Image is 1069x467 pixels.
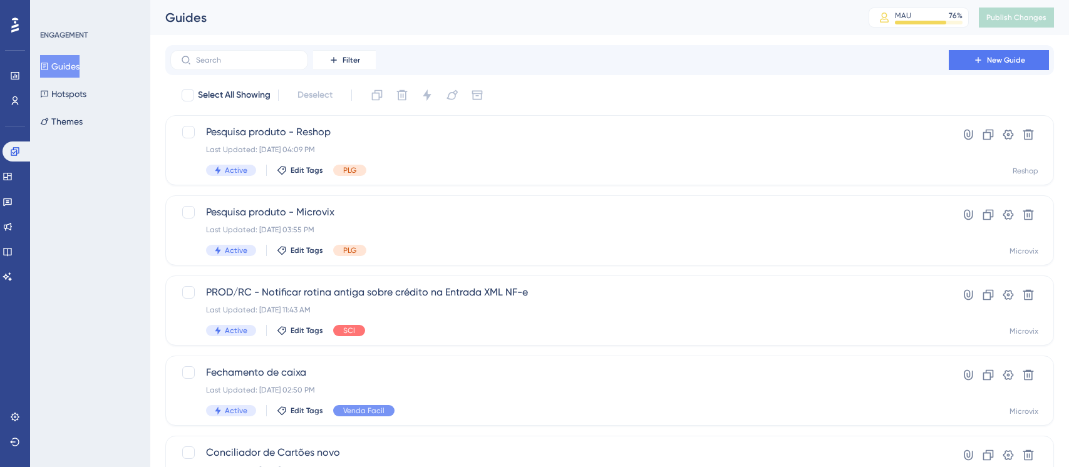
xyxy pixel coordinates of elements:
[986,13,1046,23] span: Publish Changes
[40,110,83,133] button: Themes
[206,145,913,155] div: Last Updated: [DATE] 04:09 PM
[196,56,297,64] input: Search
[343,326,355,336] span: SCI
[313,50,376,70] button: Filter
[277,165,323,175] button: Edit Tags
[277,326,323,336] button: Edit Tags
[286,84,344,106] button: Deselect
[291,406,323,416] span: Edit Tags
[40,30,88,40] div: ENGAGEMENT
[225,245,247,255] span: Active
[277,406,323,416] button: Edit Tags
[291,326,323,336] span: Edit Tags
[1010,246,1038,256] div: Microvix
[343,245,356,255] span: PLG
[206,305,913,315] div: Last Updated: [DATE] 11:43 AM
[277,245,323,255] button: Edit Tags
[206,385,913,395] div: Last Updated: [DATE] 02:50 PM
[343,406,385,416] span: Venda Facil
[40,55,80,78] button: Guides
[343,55,360,65] span: Filter
[343,165,356,175] span: PLG
[987,55,1025,65] span: New Guide
[206,205,913,220] span: Pesquisa produto - Microvix
[979,8,1054,28] button: Publish Changes
[206,125,913,140] span: Pesquisa produto - Reshop
[206,445,913,460] span: Conciliador de Cartões novo
[949,11,963,21] div: 76 %
[291,165,323,175] span: Edit Tags
[40,83,86,105] button: Hotspots
[895,11,911,21] div: MAU
[198,88,271,103] span: Select All Showing
[1010,406,1038,416] div: Microvix
[1013,166,1038,176] div: Reshop
[949,50,1049,70] button: New Guide
[225,406,247,416] span: Active
[1010,326,1038,336] div: Microvix
[206,365,913,380] span: Fechamento de caixa
[297,88,333,103] span: Deselect
[225,326,247,336] span: Active
[165,9,837,26] div: Guides
[291,245,323,255] span: Edit Tags
[225,165,247,175] span: Active
[206,285,913,300] span: PROD/RC - Notificar rotina antiga sobre crédito na Entrada XML NF-e
[206,225,913,235] div: Last Updated: [DATE] 03:55 PM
